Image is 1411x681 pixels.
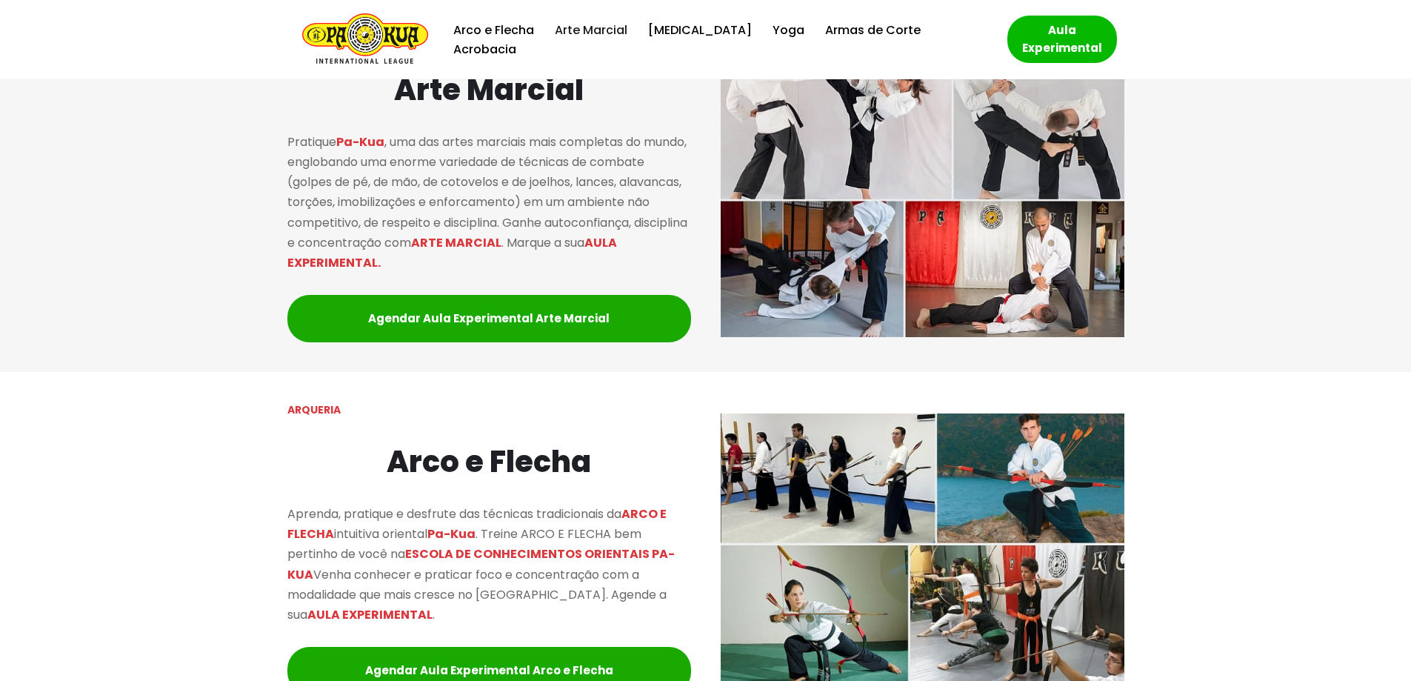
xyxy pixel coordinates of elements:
p: Aprenda, pratique e desfrute das técnicas tradicionais da intuitiva oriental . Treine ARCO E FLEC... [287,504,691,625]
p: Pratique , uma das artes marciais mais completas do mundo, englobando uma enorme variedade de téc... [287,132,691,273]
h2: Arte Marcial [287,66,691,113]
a: Acrobacia [453,39,516,59]
mark: ESCOLA DE CONHECIMENTOS ORIENTAIS PA-KUA [287,545,675,582]
a: Armas de Corte [825,20,921,40]
a: Aula Experimental [1007,16,1117,63]
mark: AULA EXPERIMENTAL [307,606,433,623]
img: pa-kua arte marcial [721,35,1124,338]
a: Arte Marcial [555,20,627,40]
a: [MEDICAL_DATA] [648,20,752,40]
mark: Pa-Kua [427,525,476,542]
mark: ARTE MARCIAL [411,234,501,251]
a: Agendar Aula Experimental Arte Marcial [287,295,691,342]
mark: Pa-Kua [336,133,384,150]
div: Menu primário [450,20,985,59]
a: Arco e Flecha [453,20,534,40]
a: Escola de Conhecimentos Orientais Pa-Kua Uma escola para toda família [295,13,428,66]
a: Yoga [773,20,804,40]
strong: ARQUERIA [287,402,341,417]
h2: Arco e Flecha [287,438,691,485]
